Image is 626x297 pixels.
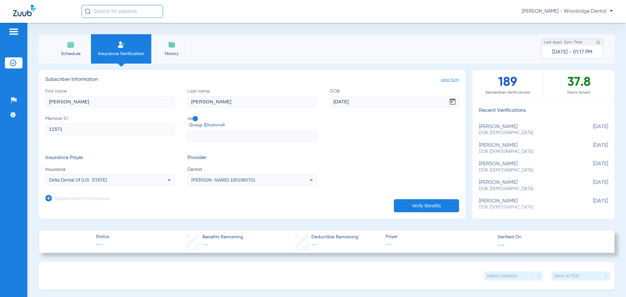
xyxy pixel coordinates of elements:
span: DOB: [DEMOGRAPHIC_DATA] [479,130,575,136]
div: [PERSON_NAME] [479,142,575,155]
input: First name [45,96,174,107]
span: Group ID [189,122,317,129]
span: [DATE] [575,142,608,155]
span: September Verifications [472,89,543,96]
h3: Dependent Information [55,196,110,202]
img: History [168,41,176,49]
small: (optional) [208,122,225,129]
span: Benefits Remaining [202,234,243,241]
img: last sync help info [596,40,601,45]
span: [DATE] [575,124,608,136]
div: [PERSON_NAME] [479,198,575,210]
span: [DATE] - 01:17 PM [552,49,592,55]
span: [DATE] [575,180,608,192]
input: Member ID [45,124,174,135]
span: Payer [386,233,492,240]
span: History [156,51,187,57]
span: -- [96,241,109,250]
span: -- [311,242,317,248]
div: [PERSON_NAME] [479,161,575,173]
button: Verify Benefits [394,199,459,212]
span: Status [96,233,109,240]
span: Verified On [498,234,604,241]
span: Hours Saved [544,89,615,96]
label: First name [45,88,174,107]
img: Search Icon [85,8,91,14]
h3: Provider [187,155,317,161]
span: Insurance [45,166,174,173]
label: DOB [330,88,459,107]
span: DOB: [DEMOGRAPHIC_DATA] [479,186,575,192]
span: Last Appt. Sync Time: [544,39,583,46]
button: Open calendar [446,95,459,108]
span: Dentist [187,166,317,173]
span: [DATE] [575,161,608,173]
input: Search for patients [82,5,163,18]
h3: Insurance Payer [45,155,174,161]
span: clear form [441,77,459,83]
span: -- [498,241,505,248]
span: Insurance Verification [96,51,146,57]
img: Zuub Logo [13,5,36,16]
label: Last name [187,88,317,107]
input: Last name [187,96,317,107]
span: [PERSON_NAME] - Woodridge Dental [522,8,613,15]
span: DOB: [DEMOGRAPHIC_DATA] [479,168,575,173]
input: DOBOpen calendar [330,96,459,107]
h3: Subscriber Information [45,77,459,83]
img: Schedule [67,41,75,49]
span: DOB: [DEMOGRAPHIC_DATA] [479,205,575,211]
div: 37.8 [544,70,615,99]
span: Delta Dental Of [US_STATE] [49,177,107,183]
div: [PERSON_NAME] [479,180,575,192]
span: -- [386,241,492,249]
h3: Recent Verifications [472,108,615,114]
span: DOB: [DEMOGRAPHIC_DATA] [479,149,575,155]
span: [DATE] [575,198,608,210]
span: -- [202,242,208,248]
img: hamburger-icon [8,28,19,36]
span: Deductible Remaining [311,234,358,241]
label: Member ID [45,115,174,142]
span: Schedule [55,51,86,57]
span: [PERSON_NAME] 1851965701 [191,177,256,183]
div: 189 [472,70,544,99]
div: [PERSON_NAME] [479,124,575,136]
img: Manual Insurance Verification [117,41,125,49]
